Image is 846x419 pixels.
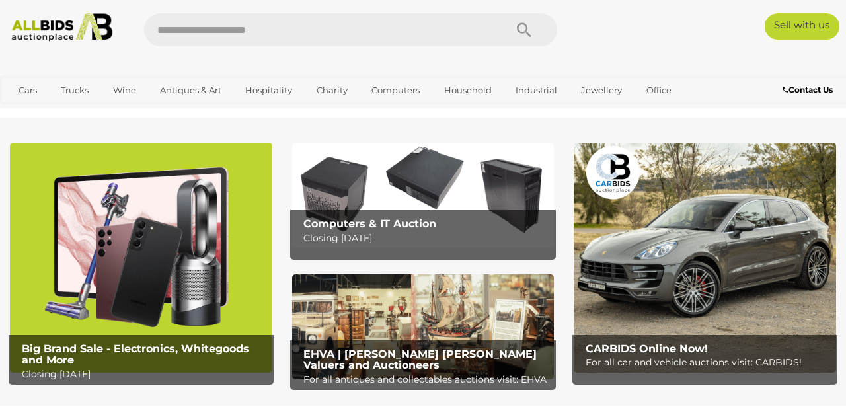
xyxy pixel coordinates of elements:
a: Sports [10,101,54,123]
a: Jewellery [572,79,631,101]
a: [GEOGRAPHIC_DATA] [61,101,172,123]
p: Closing [DATE] [303,230,549,247]
b: Big Brand Sale - Electronics, Whitegoods and More [22,342,249,367]
img: Big Brand Sale - Electronics, Whitegoods and More [10,143,272,372]
a: Trucks [52,79,97,101]
a: Computers [363,79,428,101]
p: Closing [DATE] [22,366,267,383]
b: Contact Us [783,85,833,95]
a: Office [638,79,680,101]
b: Computers & IT Auction [303,217,436,230]
a: Sell with us [765,13,839,40]
img: EHVA | Evans Hastings Valuers and Auctioneers [292,274,555,379]
img: CARBIDS Online Now! [574,143,836,372]
a: Big Brand Sale - Electronics, Whitegoods and More Big Brand Sale - Electronics, Whitegoods and Mo... [10,143,272,372]
p: For all car and vehicle auctions visit: CARBIDS! [586,354,831,371]
a: Hospitality [237,79,301,101]
img: Computers & IT Auction [292,143,555,248]
a: Antiques & Art [151,79,230,101]
button: Search [491,13,557,46]
b: CARBIDS Online Now! [586,342,708,355]
a: CARBIDS Online Now! CARBIDS Online Now! For all car and vehicle auctions visit: CARBIDS! [574,143,836,372]
a: EHVA | Evans Hastings Valuers and Auctioneers EHVA | [PERSON_NAME] [PERSON_NAME] Valuers and Auct... [292,274,555,379]
a: Contact Us [783,83,836,97]
p: For all antiques and collectables auctions visit: EHVA [303,371,549,388]
b: EHVA | [PERSON_NAME] [PERSON_NAME] Valuers and Auctioneers [303,348,537,372]
img: Allbids.com.au [6,13,118,42]
a: Cars [10,79,46,101]
a: Household [436,79,500,101]
a: Industrial [507,79,566,101]
a: Charity [308,79,356,101]
a: Wine [104,79,145,101]
a: Computers & IT Auction Computers & IT Auction Closing [DATE] [292,143,555,248]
